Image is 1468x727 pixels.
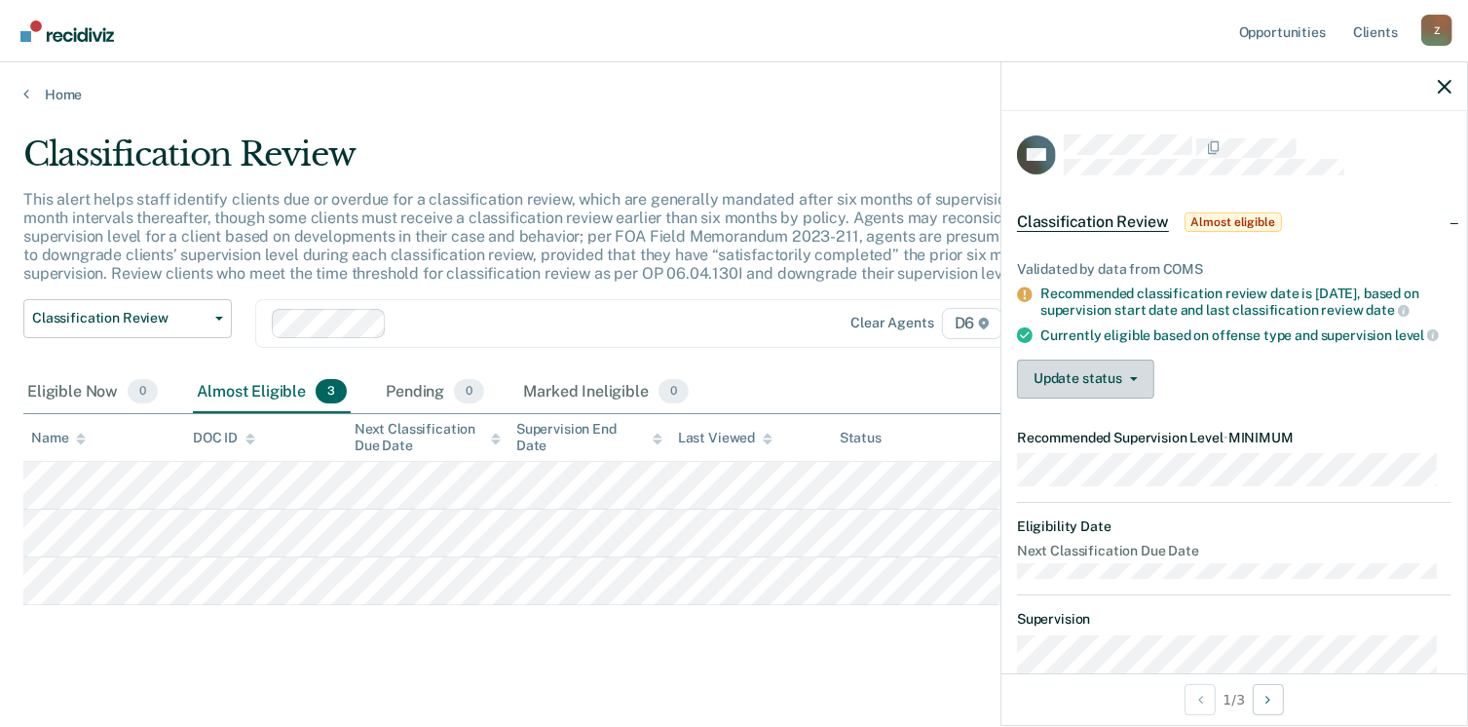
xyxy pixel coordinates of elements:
div: Eligible Now [23,371,162,414]
div: Pending [382,371,488,414]
button: Previous Opportunity [1185,684,1216,715]
div: Almost Eligible [193,371,351,414]
a: Home [23,86,1445,103]
dt: Supervision [1017,611,1451,628]
span: 0 [454,379,484,404]
div: Marked Ineligible [519,371,693,414]
div: Name [31,430,86,446]
span: D6 [942,308,1003,339]
div: Classification Review [23,134,1124,190]
div: Status [840,430,882,446]
div: Last Viewed [678,430,772,446]
div: Supervision End Date [516,421,662,454]
div: Recommended classification review date is [DATE], based on supervision start date and last classi... [1040,286,1451,319]
div: Z [1421,15,1452,46]
span: Classification Review [1017,212,1169,232]
dt: Recommended Supervision Level MINIMUM [1017,430,1451,446]
dt: Eligibility Date [1017,518,1451,535]
div: Next Classification Due Date [355,421,501,454]
button: Update status [1017,360,1154,399]
span: Almost eligible [1185,212,1282,232]
button: Profile dropdown button [1421,15,1452,46]
div: Validated by data from COMS [1017,261,1451,278]
button: Next Opportunity [1253,684,1284,715]
span: • [1223,430,1228,445]
span: 0 [128,379,158,404]
span: Classification Review [32,310,207,326]
span: 3 [316,379,347,404]
div: Clear agents [850,315,933,331]
img: Recidiviz [20,20,114,42]
span: level [1395,327,1439,343]
dt: Next Classification Due Date [1017,543,1451,559]
span: 0 [659,379,689,404]
div: Currently eligible based on offense type and supervision [1040,326,1451,344]
div: 1 / 3 [1001,673,1467,725]
p: This alert helps staff identify clients due or overdue for a classification review, which are gen... [23,190,1111,284]
div: Classification ReviewAlmost eligible [1001,191,1467,253]
div: DOC ID [193,430,255,446]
